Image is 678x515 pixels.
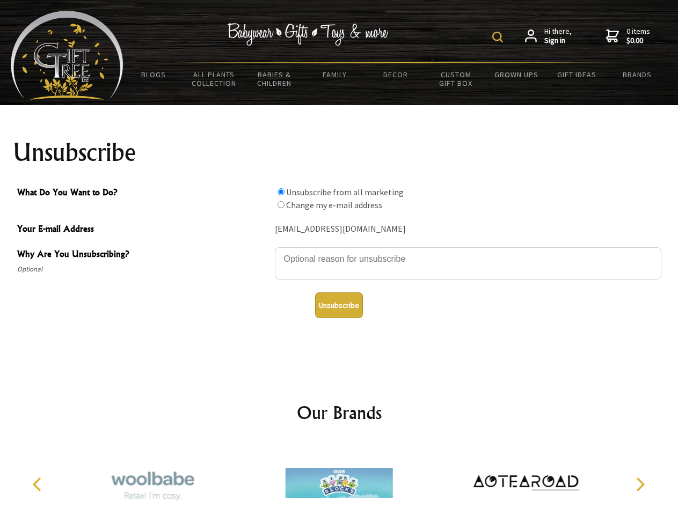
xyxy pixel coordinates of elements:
input: What Do You Want to Do? [278,188,285,195]
span: Why Are You Unsubscribing? [17,247,269,263]
a: Gift Ideas [546,63,607,86]
h1: Unsubscribe [13,139,666,165]
strong: $0.00 [626,36,650,46]
textarea: Why Are You Unsubscribing? [275,247,661,279]
a: Hi there,Sign in [525,27,572,46]
label: Unsubscribe from all marketing [286,187,404,197]
a: BLOGS [123,63,184,86]
a: Grown Ups [486,63,546,86]
div: [EMAIL_ADDRESS][DOMAIN_NAME] [275,221,661,238]
button: Previous [27,473,50,496]
span: Your E-mail Address [17,222,269,238]
button: Unsubscribe [315,292,363,318]
strong: Sign in [544,36,572,46]
span: 0 items [626,26,650,46]
a: 0 items$0.00 [606,27,650,46]
span: Optional [17,263,269,276]
span: What Do You Want to Do? [17,186,269,201]
label: Change my e-mail address [286,200,382,210]
input: What Do You Want to Do? [278,201,285,208]
img: product search [492,32,503,42]
a: Brands [607,63,668,86]
img: Babywear - Gifts - Toys & more [228,23,389,46]
a: Babies & Children [244,63,305,94]
a: All Plants Collection [184,63,245,94]
button: Next [628,473,652,496]
a: Custom Gift Box [426,63,486,94]
a: Family [305,63,366,86]
img: Babyware - Gifts - Toys and more... [11,11,123,100]
span: Hi there, [544,27,572,46]
a: Decor [365,63,426,86]
h2: Our Brands [21,400,657,425]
